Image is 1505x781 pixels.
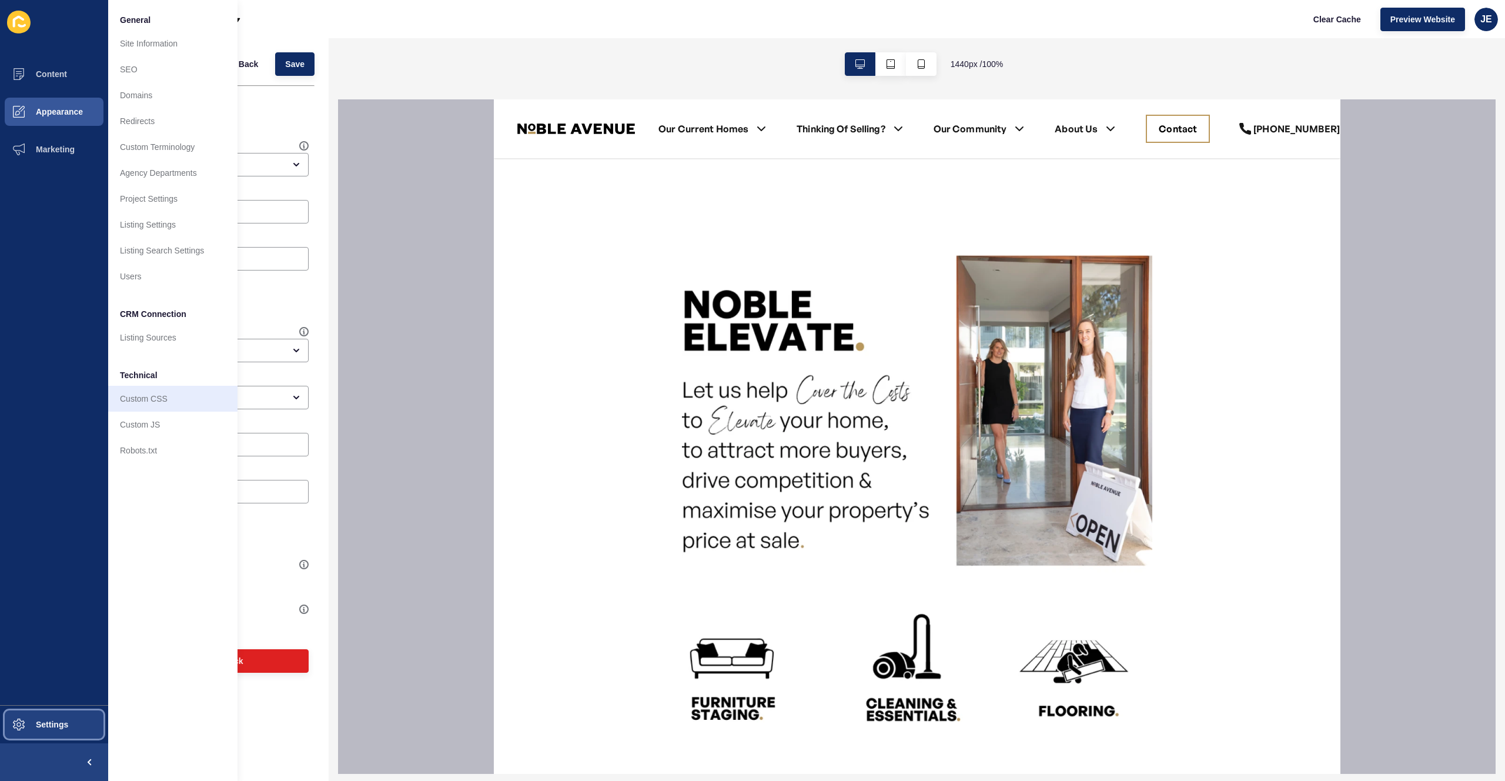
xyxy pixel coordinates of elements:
[120,308,186,320] span: CRM Connection
[108,438,238,463] a: Robots.txt
[108,160,238,186] a: Agency Departments
[275,52,315,76] button: Save
[108,212,238,238] a: Listing Settings
[285,58,305,70] span: Save
[219,52,269,76] button: <Back
[561,22,604,36] a: About Us
[1380,8,1465,31] button: Preview Website
[440,22,513,36] a: Our Community
[760,22,846,36] div: [PHONE_NUMBER]
[165,22,255,36] a: Our Current Homes
[108,325,238,351] a: Listing Sources
[1313,14,1361,25] span: Clear Cache
[108,263,238,289] a: Users
[951,58,1004,70] span: 1440 px / 100 %
[239,58,258,70] span: Back
[108,134,238,160] a: Custom Terminology
[108,82,238,108] a: Domains
[193,655,243,667] span: Delete Block
[120,14,150,26] span: General
[108,412,238,438] a: Custom JS
[108,56,238,82] a: SEO
[665,22,703,36] a: Contact
[1390,14,1455,25] span: Preview Website
[108,186,238,212] a: Project Settings
[108,238,238,263] a: Listing Search Settings
[108,386,238,412] a: Custom CSS
[303,22,392,36] a: Thinking Of Selling?
[1480,14,1492,25] span: JE
[108,108,238,134] a: Redirects
[744,22,846,36] a: [PHONE_NUMBER]
[108,31,238,56] a: Site Information
[120,369,158,381] span: Technical
[1303,8,1371,31] button: Clear Cache
[24,12,141,47] img: Noble Avenue real estate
